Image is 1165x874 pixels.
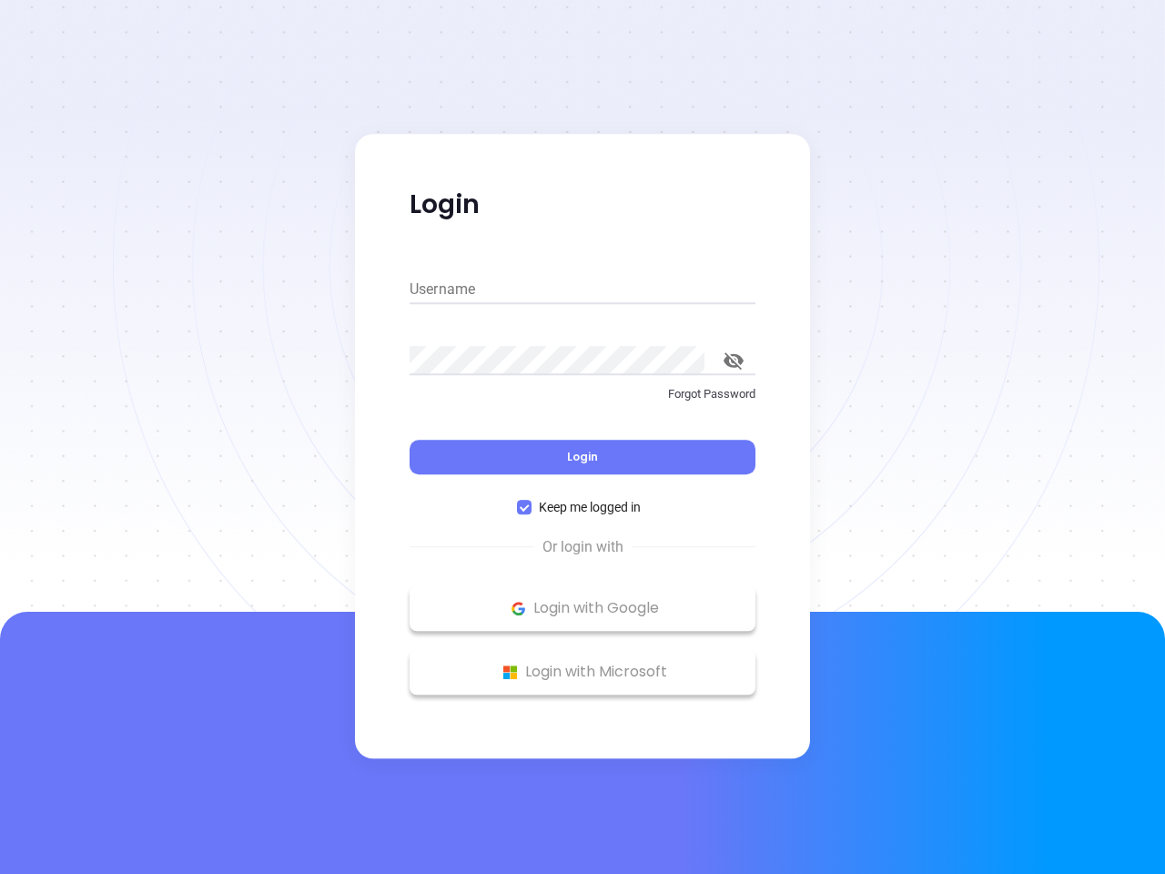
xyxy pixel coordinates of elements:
span: Or login with [533,536,633,558]
button: Microsoft Logo Login with Microsoft [410,649,755,695]
span: Login [567,449,598,464]
img: Google Logo [507,597,530,620]
button: Google Logo Login with Google [410,585,755,631]
img: Microsoft Logo [499,661,522,684]
button: toggle password visibility [712,339,755,382]
p: Login with Google [419,595,746,622]
p: Forgot Password [410,385,755,403]
p: Login with Microsoft [419,658,746,686]
span: Keep me logged in [532,497,648,517]
p: Login [410,188,755,221]
button: Login [410,440,755,474]
a: Forgot Password [410,385,755,418]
